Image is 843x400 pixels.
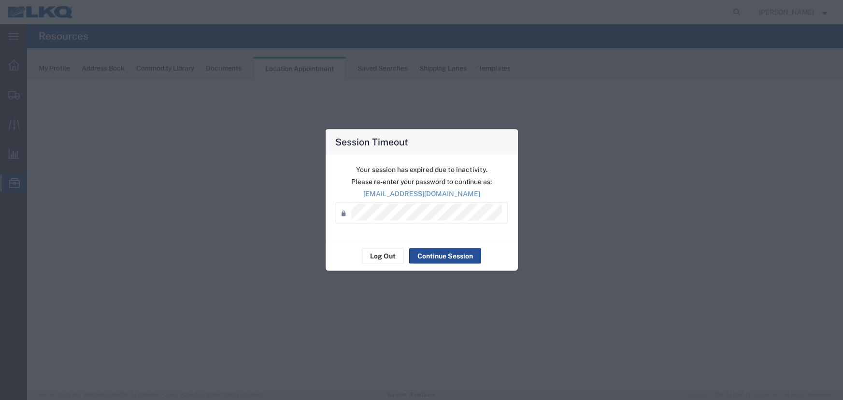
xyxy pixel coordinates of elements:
button: Continue Session [409,248,481,264]
h4: Session Timeout [335,135,408,149]
p: [EMAIL_ADDRESS][DOMAIN_NAME] [336,189,508,199]
p: Your session has expired due to inactivity. [336,165,508,175]
p: Please re-enter your password to continue as: [336,177,508,187]
button: Log Out [362,248,404,264]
